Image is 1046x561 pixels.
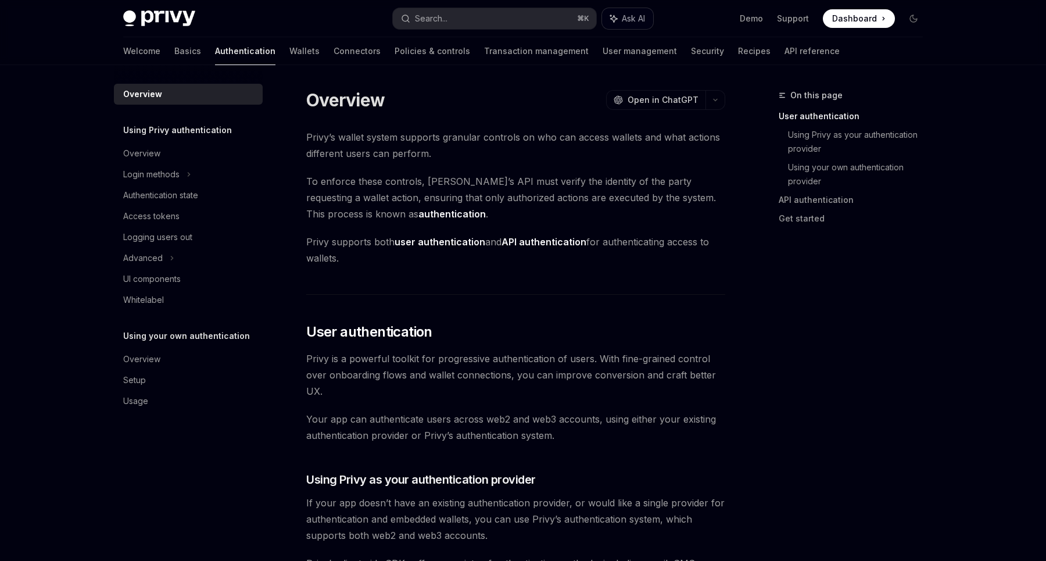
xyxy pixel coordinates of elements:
a: Support [777,13,809,24]
span: On this page [790,88,843,102]
img: dark logo [123,10,195,27]
strong: API authentication [501,236,586,248]
a: Connectors [334,37,381,65]
span: To enforce these controls, [PERSON_NAME]’s API must verify the identity of the party requesting a... [306,173,725,222]
button: Ask AI [602,8,653,29]
a: Transaction management [484,37,589,65]
a: API authentication [779,191,932,209]
a: Demo [740,13,763,24]
a: User authentication [779,107,932,126]
a: Dashboard [823,9,895,28]
div: Overview [123,352,160,366]
a: Whitelabel [114,290,263,310]
a: API reference [784,37,840,65]
strong: authentication [418,208,486,220]
span: Your app can authenticate users across web2 and web3 accounts, using either your existing authent... [306,411,725,444]
a: Setup [114,370,263,391]
span: Privy’s wallet system supports granular controls on who can access wallets and what actions diffe... [306,129,725,162]
a: Basics [174,37,201,65]
div: Login methods [123,167,180,181]
a: UI components [114,269,263,290]
span: ⌘ K [577,14,589,23]
div: Search... [415,12,447,26]
button: Open in ChatGPT [606,90,705,110]
h5: Using Privy authentication [123,123,232,137]
a: Using your own authentication provider [788,158,932,191]
h5: Using your own authentication [123,329,250,343]
a: Authentication [215,37,275,65]
button: Search...⌘K [393,8,596,29]
a: Policies & controls [395,37,470,65]
span: Privy is a powerful toolkit for progressive authentication of users. With fine-grained control ov... [306,351,725,399]
div: Advanced [123,251,163,265]
a: Logging users out [114,227,263,248]
a: Authentication state [114,185,263,206]
div: Authentication state [123,188,198,202]
a: User management [603,37,677,65]
span: Ask AI [622,13,645,24]
div: Overview [123,146,160,160]
a: Recipes [738,37,771,65]
span: Privy supports both and for authenticating access to wallets. [306,234,725,266]
div: Access tokens [123,209,180,223]
a: Overview [114,349,263,370]
div: Logging users out [123,230,192,244]
div: Setup [123,373,146,387]
a: Get started [779,209,932,228]
div: Overview [123,87,162,101]
span: If your app doesn’t have an existing authentication provider, or would like a single provider for... [306,495,725,544]
h1: Overview [306,90,385,110]
div: UI components [123,272,181,286]
a: Overview [114,143,263,164]
button: Toggle dark mode [904,9,923,28]
a: Overview [114,84,263,105]
span: Using Privy as your authentication provider [306,471,536,488]
div: Whitelabel [123,293,164,307]
a: Access tokens [114,206,263,227]
a: Wallets [289,37,320,65]
a: Welcome [123,37,160,65]
span: Open in ChatGPT [628,94,698,106]
div: Usage [123,394,148,408]
a: Using Privy as your authentication provider [788,126,932,158]
span: Dashboard [832,13,877,24]
span: User authentication [306,323,432,341]
a: Usage [114,391,263,412]
strong: user authentication [395,236,485,248]
a: Security [691,37,724,65]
